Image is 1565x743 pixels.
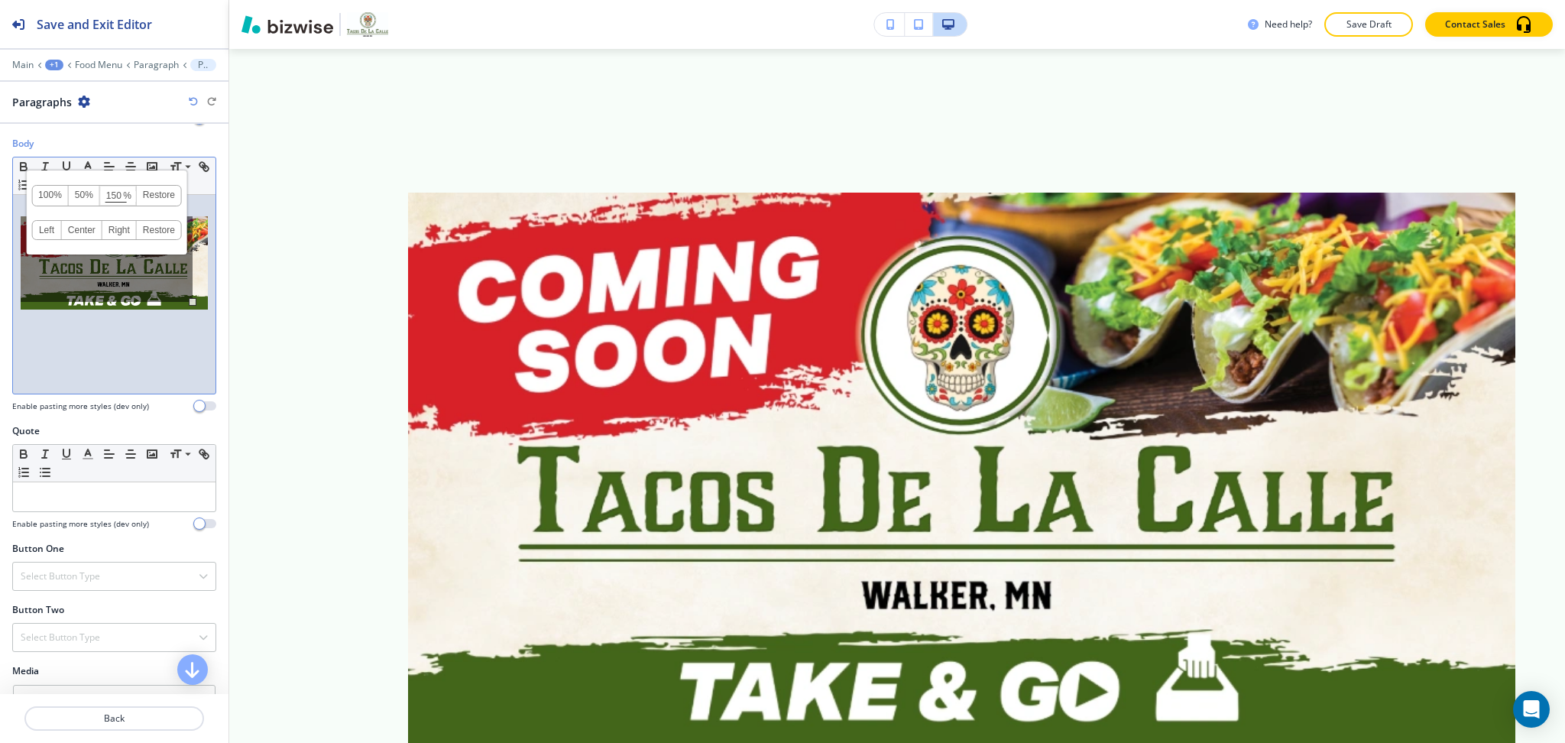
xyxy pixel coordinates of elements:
[12,664,216,678] h2: Media
[1445,18,1505,31] p: Contact Sales
[12,401,149,412] h4: Enable pasting more styles (dev only)
[189,298,196,306] div: Hold down the alt key to zoom
[69,186,100,206] a: 50%
[137,221,181,239] a: Restore
[134,60,179,70] button: Paragraph
[75,60,122,70] button: Food Menu
[32,221,62,239] a: Left
[12,137,34,151] h2: Body
[1344,18,1393,31] p: Save Draft
[137,186,181,206] a: Restore
[1324,12,1413,37] button: Save Draft
[62,221,102,239] a: Center
[198,60,209,70] p: Paragraphs
[1513,691,1550,728] div: Open Intercom Messenger
[190,59,216,71] button: Paragraphs
[45,60,63,70] button: +1
[12,424,40,438] h2: Quote
[26,712,203,725] p: Back
[21,569,100,583] h4: Select Button Type
[37,15,152,34] h2: Save and Exit Editor
[12,603,64,617] h2: Button Two
[12,94,72,110] h2: Paragraphs
[32,186,69,206] a: 100%
[24,706,204,731] button: Back
[102,221,137,239] a: Right
[241,15,333,34] img: Bizwise Logo
[1425,12,1553,37] button: Contact Sales
[12,60,34,70] button: Main
[12,518,149,530] h4: Enable pasting more styles (dev only)
[1265,18,1312,31] h3: Need help?
[21,631,100,644] h4: Select Button Type
[123,187,131,205] span: %
[347,12,388,37] img: Your Logo
[12,542,64,556] h2: Button One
